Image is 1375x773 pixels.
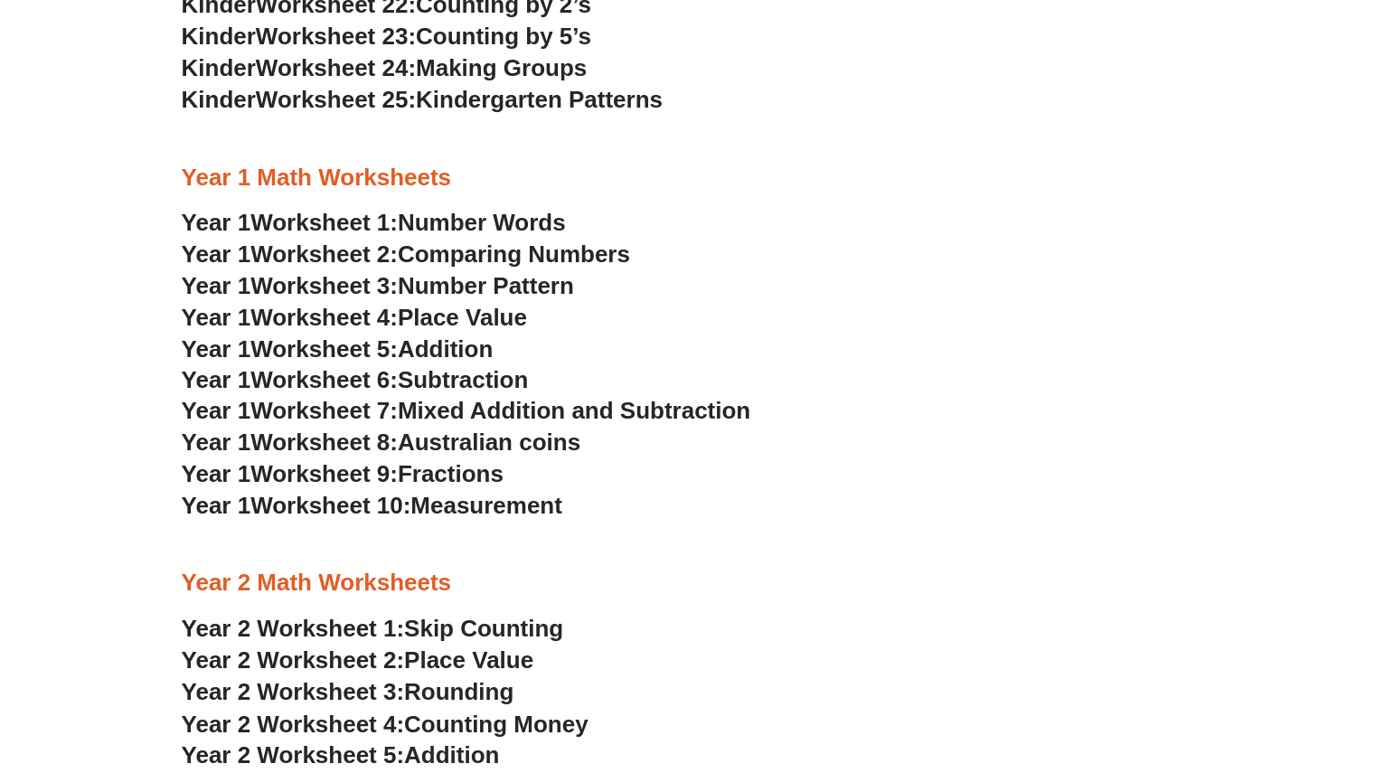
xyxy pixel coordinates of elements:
span: Worksheet 8: [250,429,398,456]
span: Addition [404,740,499,768]
span: Fractions [398,460,504,487]
span: Worksheet 5: [250,335,398,363]
span: Rounding [404,678,513,705]
span: Australian coins [398,429,580,456]
a: Year 2 Worksheet 1:Skip Counting [182,615,564,642]
a: Year 2 Worksheet 2:Place Value [182,646,534,674]
span: Addition [398,335,493,363]
span: Year 2 Worksheet 1: [182,615,405,642]
span: Kinder [182,86,256,113]
span: Year 2 Worksheet 5: [182,740,405,768]
a: Year 1Worksheet 6:Subtraction [182,366,529,393]
span: Worksheet 24: [256,54,416,81]
span: Worksheet 6: [250,366,398,393]
a: Year 1Worksheet 7:Mixed Addition and Subtraction [182,397,751,424]
span: Year 2 Worksheet 4: [182,710,405,737]
span: Counting by 5’s [416,23,591,50]
a: Year 1Worksheet 2:Comparing Numbers [182,240,630,268]
span: Worksheet 1: [250,209,398,236]
a: Year 1Worksheet 4:Place Value [182,304,527,331]
a: Year 2 Worksheet 5:Addition [182,740,500,768]
span: Worksheet 2: [250,240,398,268]
a: Year 1Worksheet 1:Number Words [182,209,566,236]
span: Worksheet 23: [256,23,416,50]
span: Measurement [410,492,562,519]
span: Worksheet 10: [250,492,410,519]
a: Year 2 Worksheet 4:Counting Money [182,710,589,737]
h3: Year 1 Math Worksheets [182,163,1194,193]
span: Worksheet 25: [256,86,416,113]
span: Worksheet 4: [250,304,398,331]
span: Place Value [404,646,533,674]
span: Comparing Numbers [398,240,630,268]
h3: Year 2 Math Worksheets [182,568,1194,599]
a: Year 1Worksheet 8:Australian coins [182,429,580,456]
span: Worksheet 9: [250,460,398,487]
span: Kindergarten Patterns [416,86,663,113]
span: Counting Money [404,710,589,737]
span: Number Pattern [398,272,574,299]
span: Worksheet 7: [250,397,398,424]
span: Making Groups [416,54,587,81]
a: Year 1Worksheet 3:Number Pattern [182,272,574,299]
span: Year 2 Worksheet 3: [182,678,405,705]
iframe: Chat Widget [1074,569,1375,773]
a: Year 2 Worksheet 3:Rounding [182,678,514,705]
span: Skip Counting [404,615,563,642]
span: Kinder [182,54,256,81]
a: Year 1Worksheet 10:Measurement [182,492,562,519]
span: Number Words [398,209,566,236]
span: Year 2 Worksheet 2: [182,646,405,674]
span: Place Value [398,304,527,331]
span: Mixed Addition and Subtraction [398,397,750,424]
span: Subtraction [398,366,528,393]
span: Worksheet 3: [250,272,398,299]
a: Year 1Worksheet 9:Fractions [182,460,504,487]
a: Year 1Worksheet 5:Addition [182,335,494,363]
span: Kinder [182,23,256,50]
